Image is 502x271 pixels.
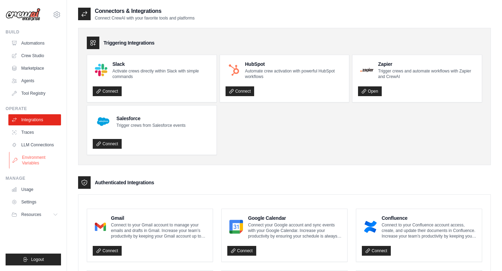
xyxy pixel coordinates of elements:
h4: HubSpot [245,61,344,68]
a: Agents [8,75,61,86]
h4: Confluence [382,215,476,222]
p: Connect to your Gmail account to manage your emails and drafts in Gmail. Increase your team’s pro... [111,222,207,239]
a: LLM Connections [8,139,61,150]
h3: Authenticated Integrations [95,179,154,186]
img: Google Calendar Logo [229,220,243,234]
a: Connect [93,246,122,256]
img: HubSpot Logo [228,64,240,76]
img: Confluence Logo [364,220,377,234]
h2: Connectors & Integrations [95,7,195,15]
button: Resources [8,209,61,220]
span: Logout [31,257,44,262]
div: Operate [6,106,61,111]
img: Gmail Logo [95,220,106,234]
h4: Salesforce [116,115,185,122]
a: Tool Registry [8,88,61,99]
p: Trigger crews from Salesforce events [116,123,185,128]
a: Connect [93,86,122,96]
a: Traces [8,127,61,138]
a: Connect [93,139,122,149]
h4: Slack [112,61,211,68]
img: Salesforce Logo [95,113,112,130]
p: Connect your Google account and sync events with your Google Calendar. Increase your productivity... [248,222,342,239]
a: Connect [226,86,254,96]
a: Open [358,86,381,96]
h4: Zapier [378,61,476,68]
button: Logout [6,254,61,265]
h4: Google Calendar [248,215,342,222]
div: Build [6,29,61,35]
h3: Triggering Integrations [104,39,154,46]
a: Usage [8,184,61,195]
h4: Gmail [111,215,207,222]
a: Crew Studio [8,50,61,61]
p: Activate crews directly within Slack with simple commands [112,68,211,79]
a: Connect [362,246,391,256]
span: Resources [21,212,41,217]
a: Connect [227,246,256,256]
img: Zapier Logo [360,68,373,72]
a: Automations [8,38,61,49]
p: Connect CrewAI with your favorite tools and platforms [95,15,195,21]
a: Integrations [8,114,61,125]
a: Marketplace [8,63,61,74]
a: Environment Variables [9,152,62,169]
a: Settings [8,196,61,208]
p: Automate crew activation with powerful HubSpot workflows [245,68,344,79]
p: Connect to your Confluence account access, create, and update their documents in Confluence. Incr... [382,222,476,239]
div: Manage [6,176,61,181]
img: Slack Logo [95,64,107,76]
p: Trigger crews and automate workflows with Zapier and CrewAI [378,68,476,79]
img: Logo [6,8,40,21]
